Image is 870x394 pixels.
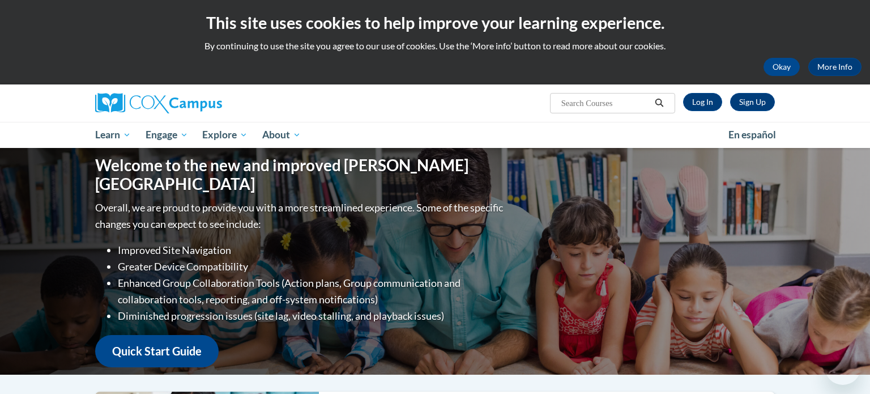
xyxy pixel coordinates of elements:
[202,128,248,142] span: Explore
[95,93,222,113] img: Cox Campus
[825,349,861,385] iframe: Button to launch messaging window
[651,96,668,110] button: Search
[118,242,506,259] li: Improved Site Navigation
[118,259,506,275] li: Greater Device Compatibility
[262,128,301,142] span: About
[118,275,506,308] li: Enhanced Group Collaboration Tools (Action plans, Group communication and collaboration tools, re...
[255,122,308,148] a: About
[95,156,506,194] h1: Welcome to the new and improved [PERSON_NAME][GEOGRAPHIC_DATA]
[8,11,862,34] h2: This site uses cookies to help improve your learning experience.
[95,335,219,367] a: Quick Start Guide
[721,123,783,147] a: En español
[560,96,651,110] input: Search Courses
[728,129,776,141] span: En español
[95,128,131,142] span: Learn
[78,122,792,148] div: Main menu
[730,93,775,111] a: Register
[138,122,195,148] a: Engage
[146,128,188,142] span: Engage
[8,40,862,52] p: By continuing to use the site you agree to our use of cookies. Use the ‘More info’ button to read...
[88,122,138,148] a: Learn
[118,308,506,324] li: Diminished progression issues (site lag, video stalling, and playback issues)
[195,122,255,148] a: Explore
[95,200,506,232] p: Overall, we are proud to provide you with a more streamlined experience. Some of the specific cha...
[683,93,722,111] a: Log In
[95,93,310,113] a: Cox Campus
[808,58,862,76] a: More Info
[764,58,800,76] button: Okay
